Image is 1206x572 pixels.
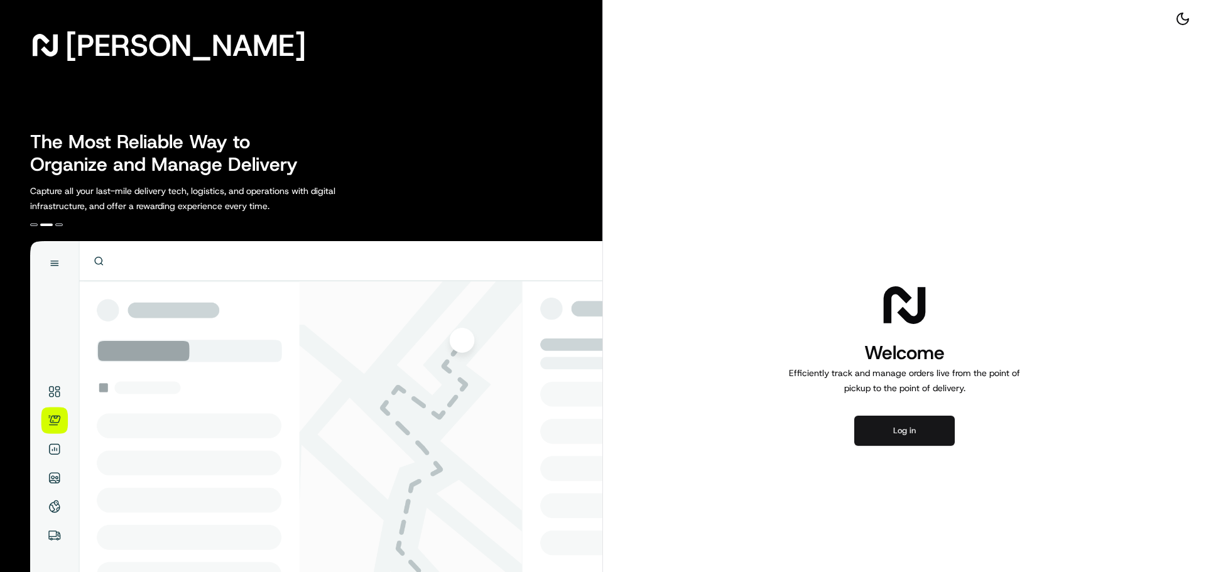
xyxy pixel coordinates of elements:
button: Log in [854,416,955,446]
span: [PERSON_NAME] [65,33,306,58]
h1: Welcome [784,340,1025,365]
p: Capture all your last-mile delivery tech, logistics, and operations with digital infrastructure, ... [30,183,392,213]
p: Efficiently track and manage orders live from the point of pickup to the point of delivery. [784,365,1025,396]
h2: The Most Reliable Way to Organize and Manage Delivery [30,131,312,176]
